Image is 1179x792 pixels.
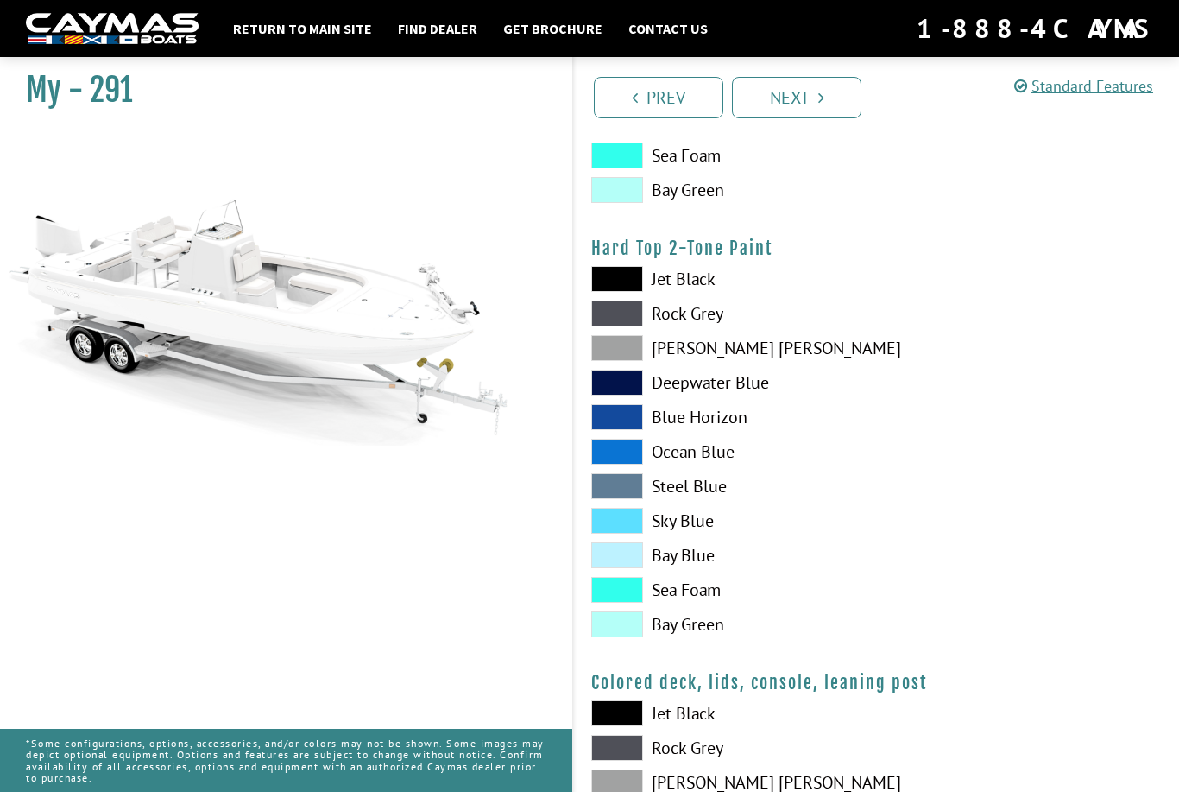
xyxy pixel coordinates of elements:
label: Jet Black [591,266,860,292]
label: Ocean Blue [591,439,860,465]
a: Prev [594,77,723,118]
a: Find Dealer [389,17,486,40]
h1: My - 291 [26,71,529,110]
label: [PERSON_NAME] [PERSON_NAME] [591,335,860,361]
a: Contact Us [620,17,716,40]
label: Sea Foam [591,577,860,603]
a: Return to main site [224,17,381,40]
label: Bay Green [591,611,860,637]
label: Rock Grey [591,735,860,761]
p: *Some configurations, options, accessories, and/or colors may not be shown. Some images may depic... [26,729,546,792]
ul: Pagination [589,74,1179,118]
label: Deepwater Blue [591,370,860,396]
label: Bay Green [591,177,860,203]
img: white-logo-c9c8dbefe5ff5ceceb0f0178aa75bf4bb51f6bca0971e226c86eb53dfe498488.png [26,13,199,45]
label: Bay Blue [591,542,860,568]
a: Standard Features [1014,76,1153,96]
label: Blue Horizon [591,404,860,430]
label: Jet Black [591,700,860,726]
label: Rock Grey [591,301,860,326]
label: Steel Blue [591,473,860,499]
h4: Colored deck, lids, console, leaning post [591,672,1162,694]
a: Next [732,77,861,118]
label: Sky Blue [591,508,860,534]
a: Get Brochure [495,17,611,40]
h4: Hard Top 2-Tone Paint [591,238,1162,259]
div: 1-888-4CAYMAS [917,10,1153,48]
label: Sea Foam [591,143,860,168]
